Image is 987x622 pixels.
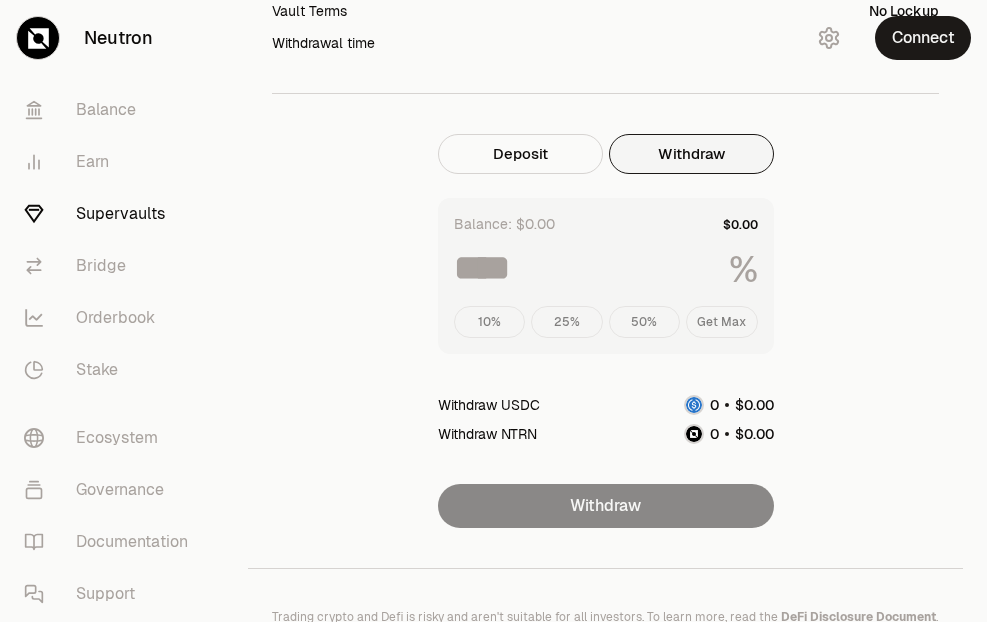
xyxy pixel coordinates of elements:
[8,240,216,292] a: Bridge
[8,464,216,516] a: Governance
[454,214,555,234] div: Balance: $0.00
[875,16,971,60] button: Connect
[438,395,540,415] div: Withdraw USDC
[8,188,216,240] a: Supervaults
[272,1,347,21] div: Vault Terms
[8,84,216,136] a: Balance
[8,136,216,188] a: Earn
[438,134,603,174] button: Deposit
[686,397,702,413] img: USDC Logo
[8,568,216,620] a: Support
[609,134,774,174] button: Withdraw
[686,426,702,442] img: NTRN Logo
[438,424,537,444] div: Withdraw NTRN
[8,292,216,344] a: Orderbook
[272,33,375,53] div: Withdrawal time
[8,412,216,464] a: Ecosystem
[8,516,216,568] a: Documentation
[729,250,758,290] span: %
[8,344,216,396] a: Stake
